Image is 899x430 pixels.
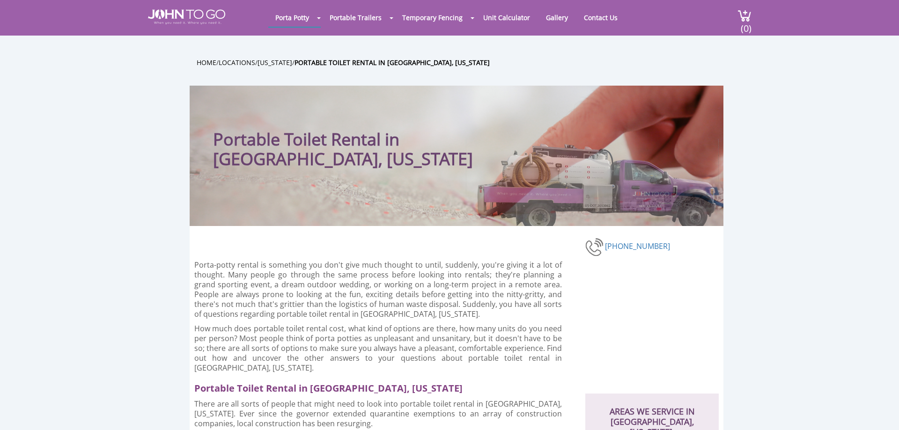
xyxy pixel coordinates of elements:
a: Temporary Fencing [395,8,470,27]
p: Porta-potty rental is something you don't give much thought to until, suddenly, you're giving it ... [194,260,562,319]
img: JOHN to go [148,9,225,24]
a: Unit Calculator [476,8,537,27]
span: (0) [740,15,752,35]
img: cart a [737,9,752,22]
a: Home [197,58,216,67]
a: Locations [219,58,255,67]
img: phone-number [585,237,605,257]
a: Contact Us [577,8,625,27]
a: Portable Trailers [323,8,389,27]
ul: / / / [197,57,730,68]
p: There are all sorts of people that might need to look into portable toilet rental in [GEOGRAPHIC_... [194,399,562,429]
a: [US_STATE] [258,58,292,67]
a: [PHONE_NUMBER] [605,241,670,251]
a: Porta Potty [268,8,316,27]
p: How much does portable toilet rental cost, what kind of options are there, how many units do you ... [194,324,562,373]
a: Portable Toilet Rental in [GEOGRAPHIC_DATA], [US_STATE] [295,58,490,67]
h1: Portable Toilet Rental in [GEOGRAPHIC_DATA], [US_STATE] [213,104,515,169]
a: Gallery [539,8,575,27]
img: Truck [466,139,719,226]
h2: Portable Toilet Rental in [GEOGRAPHIC_DATA], [US_STATE] [194,378,570,394]
button: Live Chat [862,393,899,430]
